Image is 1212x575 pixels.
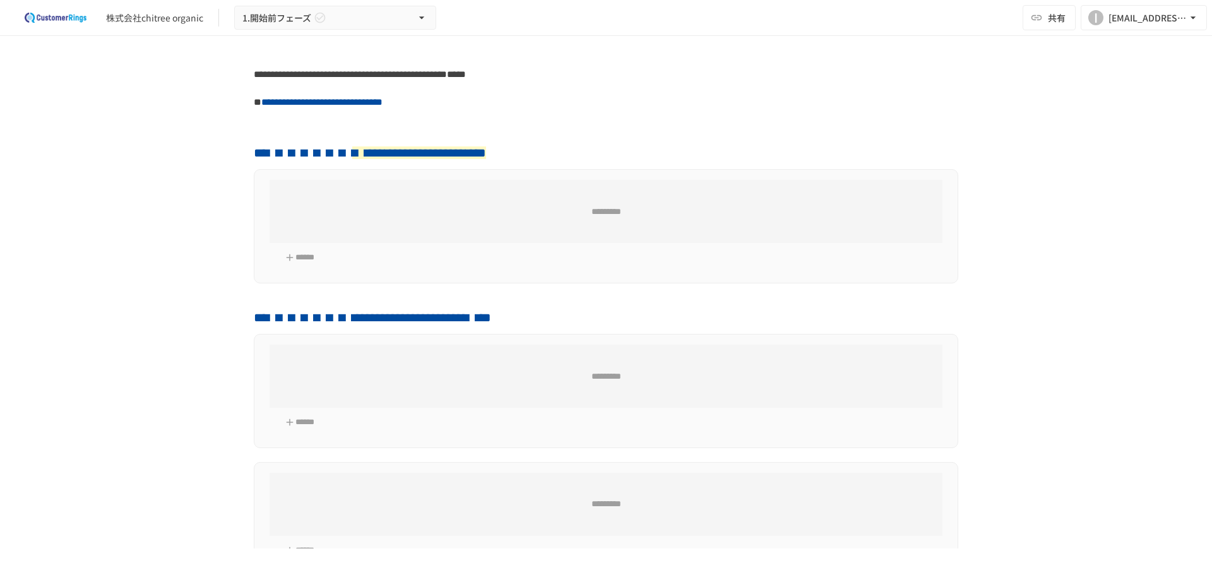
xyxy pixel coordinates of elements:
button: I[EMAIL_ADDRESS][DOMAIN_NAME] [1081,5,1207,30]
span: 1.開始前フェーズ [242,10,311,26]
div: 株式会社chitree organic [106,11,203,25]
div: I [1088,10,1103,25]
img: 2eEvPB0nRDFhy0583kMjGN2Zv6C2P7ZKCFl8C3CzR0M [15,8,96,28]
div: [EMAIL_ADDRESS][DOMAIN_NAME] [1108,10,1187,26]
button: 共有 [1023,5,1076,30]
button: 1.開始前フェーズ [234,6,436,30]
span: 共有 [1048,11,1066,25]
